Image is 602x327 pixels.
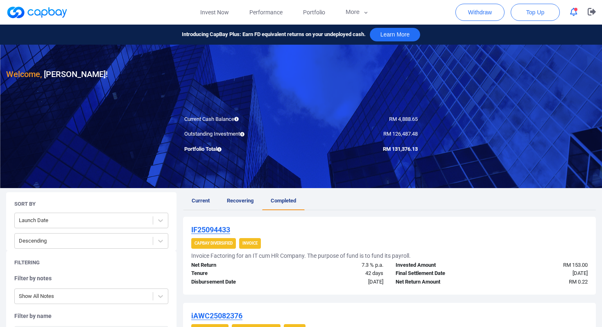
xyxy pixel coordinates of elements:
[191,252,411,259] h5: Invoice Factoring for an IT cum HR Company. The purpose of fund is to fund its payroll.
[389,116,418,122] span: RM 4,888.65
[511,4,560,21] button: Top Up
[563,262,588,268] span: RM 153.00
[178,130,301,139] div: Outstanding Investment
[182,30,366,39] span: Introducing CapBay Plus: Earn FD equivalent returns on your undeployed cash.
[6,69,42,79] span: Welcome,
[191,311,242,320] u: iAWC25082376
[287,278,390,286] div: [DATE]
[569,279,588,285] span: RM 0.22
[14,259,40,266] h5: Filtering
[195,241,233,245] strong: CapBay Diversified
[227,198,253,204] span: Recovering
[6,68,108,81] h3: [PERSON_NAME] !
[492,269,594,278] div: [DATE]
[389,261,492,270] div: Invested Amount
[14,200,36,208] h5: Sort By
[303,8,325,17] span: Portfolio
[185,261,287,270] div: Net Return
[383,146,418,152] span: RM 131,376.13
[389,278,492,286] div: Net Return Amount
[389,269,492,278] div: Final Settlement Date
[185,269,287,278] div: Tenure
[192,198,210,204] span: Current
[14,312,168,320] h5: Filter by name
[178,115,301,124] div: Current Cash Balance
[526,8,544,16] span: Top Up
[185,278,287,286] div: Disbursement Date
[249,8,283,17] span: Performance
[178,145,301,154] div: Portfolio Total
[287,269,390,278] div: 42 days
[370,28,421,41] button: Learn More
[287,261,390,270] div: 7.3 % p.a.
[455,4,505,21] button: Withdraw
[242,241,258,245] strong: Invoice
[14,275,168,282] h5: Filter by notes
[383,131,418,137] span: RM 126,487.48
[271,198,296,204] span: Completed
[191,225,230,234] u: IF25094433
